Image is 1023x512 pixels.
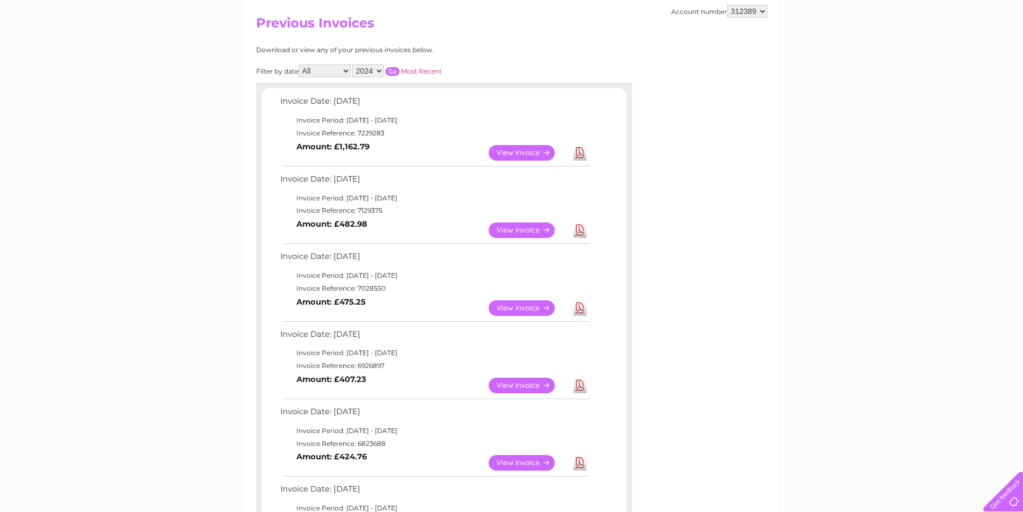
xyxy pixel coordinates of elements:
[278,347,592,359] td: Invoice Period: [DATE] - [DATE]
[278,327,592,347] td: Invoice Date: [DATE]
[278,405,592,424] td: Invoice Date: [DATE]
[489,300,568,316] a: View
[573,455,586,471] a: Download
[278,269,592,282] td: Invoice Period: [DATE] - [DATE]
[278,192,592,205] td: Invoice Period: [DATE] - [DATE]
[278,114,592,127] td: Invoice Period: [DATE] - [DATE]
[401,67,442,75] a: Most Recent
[952,46,978,54] a: Contact
[278,359,592,372] td: Invoice Reference: 6926897
[278,127,592,140] td: Invoice Reference: 7229283
[573,300,586,316] a: Download
[821,5,895,19] a: 0333 014 3131
[489,145,568,161] a: View
[296,374,366,384] b: Amount: £407.23
[36,28,91,61] img: logo.png
[278,282,592,295] td: Invoice Reference: 7028550
[671,5,767,18] div: Account number
[573,222,586,238] a: Download
[296,452,367,461] b: Amount: £424.76
[278,249,592,269] td: Invoice Date: [DATE]
[489,222,568,238] a: View
[296,219,367,229] b: Amount: £482.98
[278,482,592,502] td: Invoice Date: [DATE]
[891,46,923,54] a: Telecoms
[278,94,592,114] td: Invoice Date: [DATE]
[489,455,568,471] a: View
[258,6,766,52] div: Clear Business is a trading name of Verastar Limited (registered in [GEOGRAPHIC_DATA] No. 3667643...
[861,46,884,54] a: Energy
[256,16,767,36] h2: Previous Invoices
[256,46,538,54] div: Download or view any of your previous invoices below.
[988,46,1013,54] a: Log out
[296,297,366,307] b: Amount: £475.25
[573,378,586,393] a: Download
[296,142,369,152] b: Amount: £1,162.79
[489,378,568,393] a: View
[573,145,586,161] a: Download
[256,64,538,77] div: Filter by date
[278,424,592,437] td: Invoice Period: [DATE] - [DATE]
[278,172,592,192] td: Invoice Date: [DATE]
[278,204,592,217] td: Invoice Reference: 7129375
[930,46,945,54] a: Blog
[834,46,854,54] a: Water
[278,437,592,450] td: Invoice Reference: 6823688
